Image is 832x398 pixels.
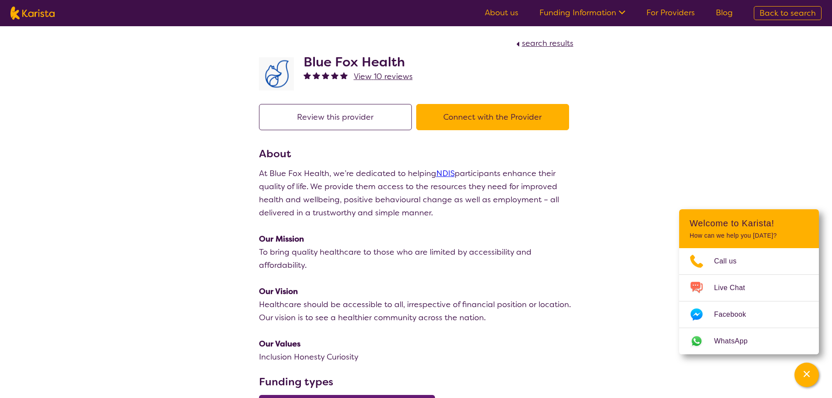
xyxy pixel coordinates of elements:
[313,72,320,79] img: fullstar
[754,6,822,20] a: Back to search
[322,72,329,79] img: fullstar
[259,374,573,390] h3: Funding types
[539,7,625,18] a: Funding Information
[714,335,758,348] span: WhatsApp
[354,71,413,82] span: View 10 reviews
[304,72,311,79] img: fullstar
[522,38,573,48] span: search results
[10,7,55,20] img: Karista logo
[514,38,573,48] a: search results
[416,112,573,122] a: Connect with the Provider
[794,363,819,387] button: Channel Menu
[259,298,573,324] p: Healthcare should be accessible to all, irrespective of financial position or location. Our visio...
[679,209,819,354] div: Channel Menu
[646,7,695,18] a: For Providers
[259,112,416,122] a: Review this provider
[690,232,808,239] p: How can we help you [DATE]?
[416,104,569,130] button: Connect with the Provider
[340,72,348,79] img: fullstar
[760,8,816,18] span: Back to search
[259,234,304,244] strong: Our Mission
[354,70,413,83] a: View 10 reviews
[259,286,298,297] strong: Our Vision
[331,72,338,79] img: fullstar
[485,7,518,18] a: About us
[436,168,455,179] a: NDIS
[304,54,413,70] h2: Blue Fox Health
[716,7,733,18] a: Blog
[679,248,819,354] ul: Choose channel
[714,281,756,294] span: Live Chat
[690,218,808,228] h2: Welcome to Karista!
[259,104,412,130] button: Review this provider
[714,255,747,268] span: Call us
[259,339,300,349] strong: Our Values
[259,146,573,162] h3: About
[259,246,573,272] p: To bring quality healthcare to those who are limited by accessibility and affordability.
[259,350,573,363] p: Inclusion Honesty Curiosity
[259,167,573,219] p: At Blue Fox Health, we’re dedicated to helping participants enhance their quality of life. We pro...
[714,308,756,321] span: Facebook
[259,57,294,90] img: lyehhyr6avbivpacwqcf.png
[679,328,819,354] a: Web link opens in a new tab.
